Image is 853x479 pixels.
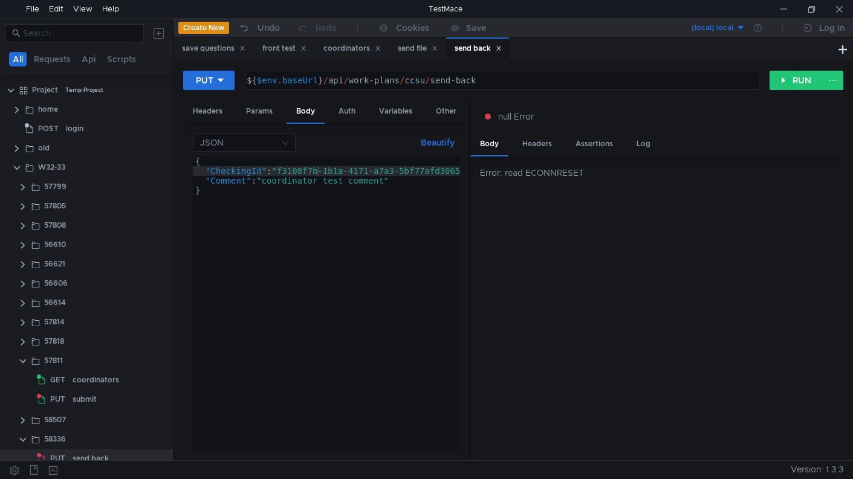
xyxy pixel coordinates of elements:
button: Beautify [416,135,459,150]
div: Project [32,81,58,99]
div: 57805 [44,197,66,215]
div: submit [73,390,97,408]
button: RUN [770,71,823,90]
div: Error: read ECONNRESET [480,166,843,179]
div: Headers [513,133,562,155]
div: Save [466,24,486,32]
span: PUT [50,390,65,408]
button: Redo [288,19,345,37]
button: Create New [178,22,229,34]
button: PUT [183,71,235,90]
span: PUT [50,449,65,468]
div: 56610 [44,236,66,254]
div: 58336 [44,430,66,448]
div: 56606 [44,274,68,292]
div: save questions [182,42,245,55]
div: Body [287,100,325,124]
div: Other [426,100,466,123]
div: 56614 [44,294,66,312]
span: POST [38,120,59,138]
div: Auth [329,100,365,123]
div: Params [236,100,282,123]
span: null Error [498,110,534,123]
input: Search... [23,27,137,40]
div: coordinators [323,42,381,55]
button: Requests [30,52,74,66]
button: All [9,52,27,66]
button: Undo [229,19,288,37]
div: Headers [183,100,232,123]
button: Api [78,52,100,66]
div: 57814 [44,313,65,331]
div: 56621 [44,255,65,273]
div: 58507 [44,411,66,429]
button: Scripts [103,52,140,66]
span: GET [50,371,65,389]
button: (local) local [661,18,745,37]
div: 57799 [44,178,66,196]
div: Assertions [566,133,623,155]
div: W32-33 [38,158,65,176]
div: 57811 [44,352,63,370]
div: PUT [196,74,213,87]
div: home [38,100,58,118]
div: Temp Project [65,81,103,99]
div: Body [470,133,508,156]
div: Log [627,133,660,155]
div: old [38,139,50,157]
div: send file [398,42,438,55]
div: Variables [369,100,422,123]
div: coordinators [73,371,119,389]
div: (local) local [692,22,733,34]
div: Undo [258,21,280,35]
div: send back [73,449,109,468]
div: 57818 [44,332,64,350]
div: send back [455,42,502,55]
div: Redo [316,21,337,35]
div: Log In [819,21,845,35]
div: front test [262,42,306,55]
div: 57808 [44,216,66,234]
div: login [66,120,83,138]
div: Cookies [396,21,429,35]
span: Version: 1.3.3 [791,461,843,478]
